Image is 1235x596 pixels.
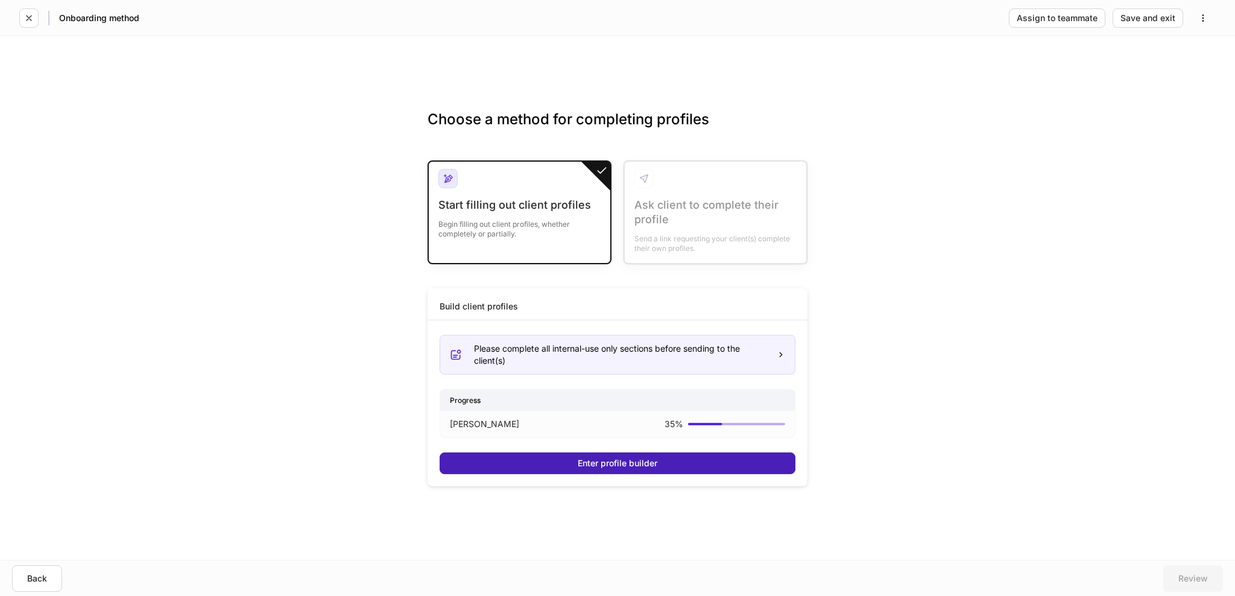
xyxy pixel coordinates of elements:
[438,198,601,212] div: Start filling out client profiles
[12,565,62,592] button: Back
[665,418,683,430] p: 35 %
[440,452,795,474] button: Enter profile builder
[440,390,795,411] div: Progress
[578,459,657,468] div: Enter profile builder
[1113,8,1183,28] button: Save and exit
[428,110,807,148] h3: Choose a method for completing profiles
[440,300,518,312] div: Build client profiles
[1017,14,1098,22] div: Assign to teammate
[1120,14,1175,22] div: Save and exit
[474,343,767,367] div: Please complete all internal-use only sections before sending to the client(s)
[1009,8,1105,28] button: Assign to teammate
[59,12,139,24] h5: Onboarding method
[450,418,519,430] p: [PERSON_NAME]
[438,212,601,239] div: Begin filling out client profiles, whether completely or partially.
[27,574,47,583] div: Back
